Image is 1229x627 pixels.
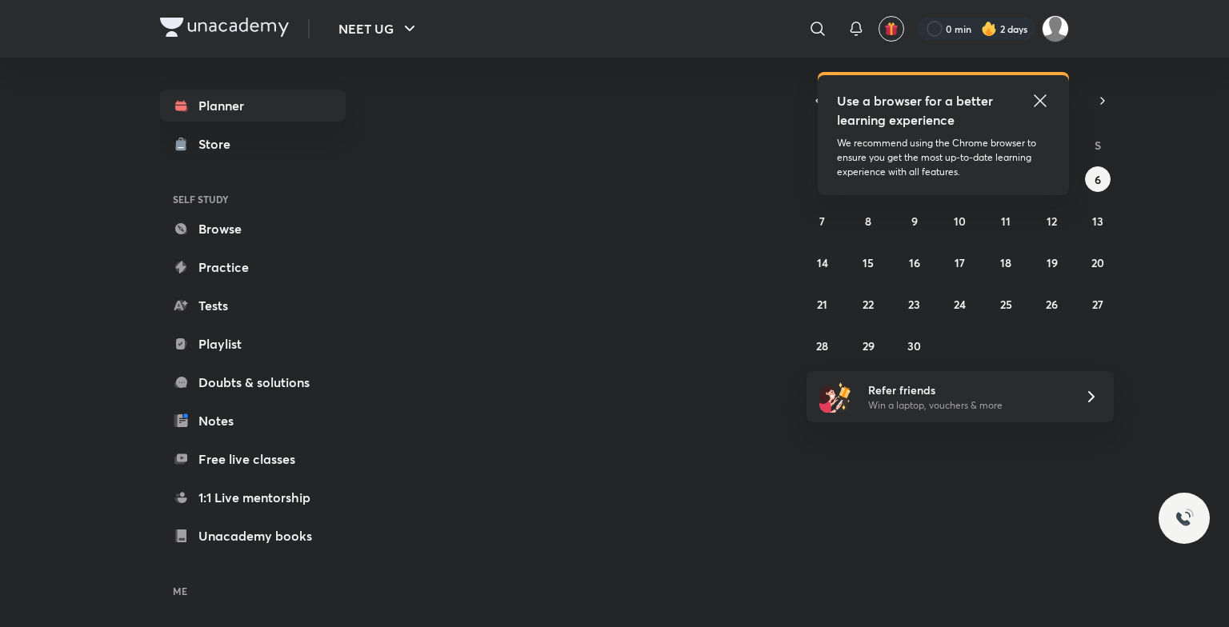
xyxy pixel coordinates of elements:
abbr: September 12, 2025 [1047,214,1057,229]
button: September 25, 2025 [993,291,1019,317]
button: September 26, 2025 [1039,291,1065,317]
abbr: September 21, 2025 [817,297,827,312]
button: September 6, 2025 [1085,166,1111,192]
abbr: September 25, 2025 [1000,297,1012,312]
button: September 19, 2025 [1039,250,1065,275]
button: September 20, 2025 [1085,250,1111,275]
h6: Refer friends [868,381,1065,398]
img: avatar [884,22,899,36]
button: September 7, 2025 [810,208,835,234]
button: September 27, 2025 [1085,291,1111,317]
button: September 8, 2025 [855,208,881,234]
abbr: September 11, 2025 [1001,214,1011,229]
a: Store [160,128,346,160]
abbr: September 6, 2025 [1095,172,1101,187]
abbr: September 26, 2025 [1046,297,1058,312]
button: September 23, 2025 [902,291,927,317]
abbr: September 13, 2025 [1092,214,1103,229]
button: avatar [879,16,904,42]
button: September 13, 2025 [1085,208,1111,234]
a: Planner [160,90,346,122]
button: September 21, 2025 [810,291,835,317]
img: referral [819,381,851,413]
abbr: September 28, 2025 [816,338,828,353]
abbr: September 22, 2025 [863,297,874,312]
a: Company Logo [160,18,289,41]
img: ttu [1175,509,1194,528]
p: We recommend using the Chrome browser to ensure you get the most up-to-date learning experience w... [837,136,1050,179]
abbr: Saturday [1095,138,1101,153]
abbr: September 17, 2025 [955,255,965,270]
a: 1:1 Live mentorship [160,481,346,513]
abbr: September 16, 2025 [909,255,920,270]
p: Win a laptop, vouchers & more [868,398,1065,413]
abbr: September 20, 2025 [1091,255,1104,270]
a: Tests [160,290,346,321]
abbr: September 9, 2025 [911,214,918,229]
button: September 22, 2025 [855,291,881,317]
button: September 11, 2025 [993,208,1019,234]
button: September 9, 2025 [902,208,927,234]
button: September 10, 2025 [947,208,973,234]
button: September 29, 2025 [855,333,881,358]
button: September 12, 2025 [1039,208,1065,234]
a: Unacademy books [160,520,346,552]
abbr: September 10, 2025 [954,214,966,229]
a: Doubts & solutions [160,366,346,398]
abbr: September 18, 2025 [1000,255,1011,270]
button: September 24, 2025 [947,291,973,317]
img: Company Logo [160,18,289,37]
a: Practice [160,251,346,283]
div: Store [198,134,240,154]
abbr: September 8, 2025 [865,214,871,229]
abbr: September 7, 2025 [819,214,825,229]
button: September 30, 2025 [902,333,927,358]
abbr: September 24, 2025 [954,297,966,312]
button: September 28, 2025 [810,333,835,358]
h6: ME [160,577,346,605]
a: Playlist [160,328,346,360]
h5: Use a browser for a better learning experience [837,91,996,130]
img: Harshu [1042,15,1069,42]
abbr: September 14, 2025 [817,255,828,270]
h6: SELF STUDY [160,186,346,213]
abbr: September 15, 2025 [863,255,874,270]
button: September 15, 2025 [855,250,881,275]
abbr: September 27, 2025 [1092,297,1103,312]
abbr: September 29, 2025 [863,338,875,353]
a: Free live classes [160,443,346,475]
abbr: September 19, 2025 [1047,255,1058,270]
button: September 16, 2025 [902,250,927,275]
button: September 18, 2025 [993,250,1019,275]
img: streak [981,21,997,37]
abbr: September 23, 2025 [908,297,920,312]
a: Browse [160,213,346,245]
abbr: September 30, 2025 [907,338,921,353]
button: September 14, 2025 [810,250,835,275]
button: September 17, 2025 [947,250,973,275]
button: NEET UG [329,13,429,45]
a: Notes [160,405,346,437]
